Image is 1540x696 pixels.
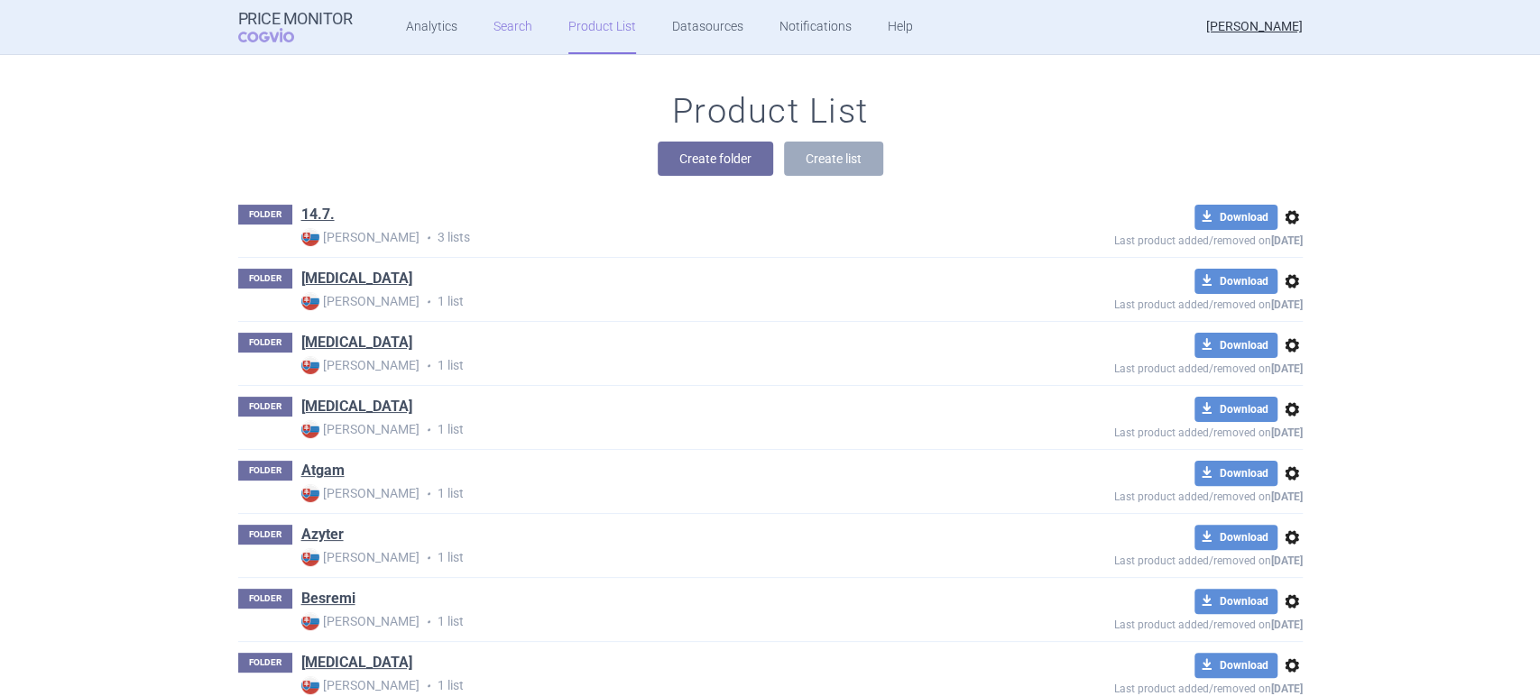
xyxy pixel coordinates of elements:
i: • [420,357,438,375]
img: SK [301,484,319,502]
p: Last product added/removed on [983,678,1303,695]
p: Last product added/removed on [983,230,1303,247]
img: SK [301,356,319,374]
button: Download [1194,333,1277,358]
strong: [PERSON_NAME] [301,612,420,630]
i: • [420,229,438,247]
p: 1 list [301,356,983,375]
p: Last product added/removed on [983,486,1303,503]
h1: Adalimumab [301,269,412,292]
a: [MEDICAL_DATA] [301,397,412,417]
p: FOLDER [238,333,292,353]
button: Download [1194,269,1277,294]
img: SK [301,228,319,246]
a: Azyter [301,525,344,545]
p: FOLDER [238,269,292,288]
img: SK [301,548,319,566]
strong: [DATE] [1271,362,1303,375]
strong: [PERSON_NAME] [301,484,420,502]
button: Download [1194,205,1277,230]
p: 1 list [301,420,983,439]
p: 1 list [301,484,983,503]
strong: [DATE] [1271,298,1303,311]
h1: Azyter [301,525,344,548]
p: FOLDER [238,461,292,481]
strong: [PERSON_NAME] [301,292,420,310]
p: Last product added/removed on [983,294,1303,311]
button: Download [1194,653,1277,678]
img: SK [301,420,319,438]
p: 3 lists [301,228,983,247]
button: Download [1194,461,1277,486]
a: 14.7. [301,205,335,224]
p: 1 list [301,676,983,695]
p: FOLDER [238,397,292,417]
h1: Brineura [301,653,412,676]
strong: [DATE] [1271,490,1303,503]
p: Last product added/removed on [983,614,1303,631]
p: Last product added/removed on [983,358,1303,375]
h1: amphotericin B [301,333,412,356]
i: • [420,485,438,503]
h1: Product List [672,91,869,133]
h1: Atgam [301,461,345,484]
p: Last product added/removed on [983,422,1303,439]
a: [MEDICAL_DATA] [301,269,412,288]
strong: [PERSON_NAME] [301,356,420,374]
h1: 14.7. [301,205,335,228]
i: • [420,549,438,567]
a: [MEDICAL_DATA] [301,653,412,673]
button: Create list [784,142,883,176]
strong: [PERSON_NAME] [301,548,420,566]
button: Download [1194,397,1277,422]
strong: [PERSON_NAME] [301,676,420,694]
p: FOLDER [238,653,292,673]
i: • [420,421,438,439]
p: FOLDER [238,525,292,545]
p: FOLDER [238,205,292,224]
strong: [PERSON_NAME] [301,420,420,438]
img: SK [301,676,319,694]
img: SK [301,612,319,630]
i: • [420,677,438,695]
p: 1 list [301,612,983,631]
strong: [DATE] [1271,682,1303,695]
a: Atgam [301,461,345,481]
strong: [DATE] [1271,426,1303,439]
i: • [420,293,438,311]
a: Besremi [301,589,355,609]
p: 1 list [301,292,983,311]
p: 1 list [301,548,983,567]
strong: [PERSON_NAME] [301,228,420,246]
button: Create folder [658,142,773,176]
button: Download [1194,589,1277,614]
p: FOLDER [238,589,292,609]
strong: [DATE] [1271,618,1303,631]
i: • [420,613,438,631]
h1: Arcoxia [301,397,412,420]
span: COGVIO [238,28,319,42]
a: Price MonitorCOGVIO [238,10,353,44]
strong: Price Monitor [238,10,353,28]
button: Download [1194,525,1277,550]
h1: Besremi [301,589,355,612]
strong: [DATE] [1271,234,1303,247]
a: [MEDICAL_DATA] [301,333,412,353]
strong: [DATE] [1271,554,1303,567]
img: SK [301,292,319,310]
p: Last product added/removed on [983,550,1303,567]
